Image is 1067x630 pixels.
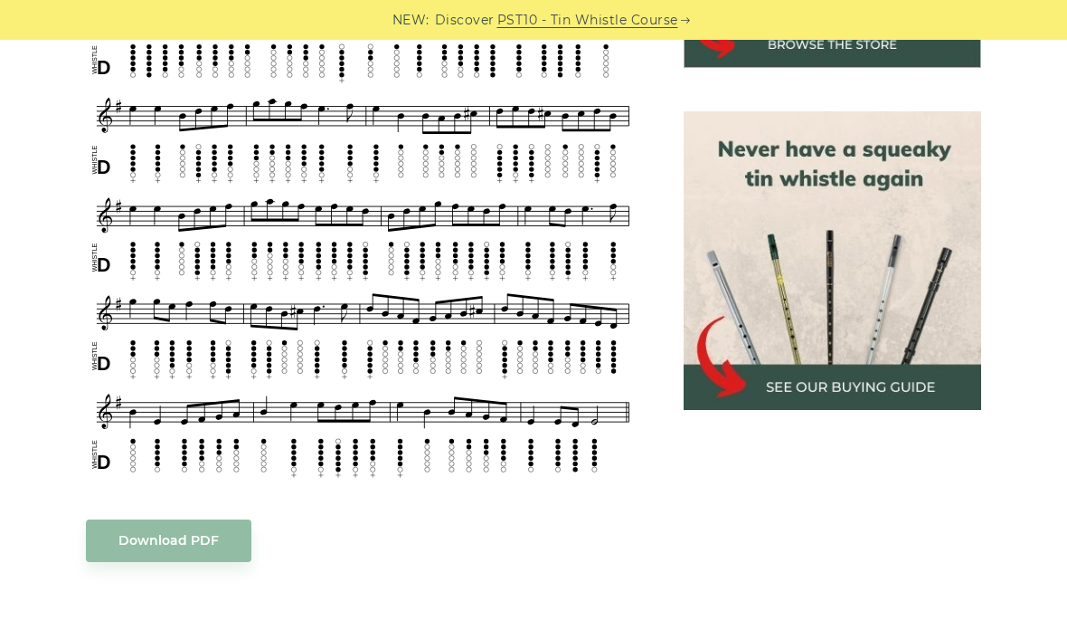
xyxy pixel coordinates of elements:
a: PST10 - Tin Whistle Course [497,10,678,31]
img: tin whistle buying guide [684,111,981,409]
span: NEW: [392,10,430,31]
span: Discover [435,10,495,31]
a: Download PDF [86,520,251,562]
